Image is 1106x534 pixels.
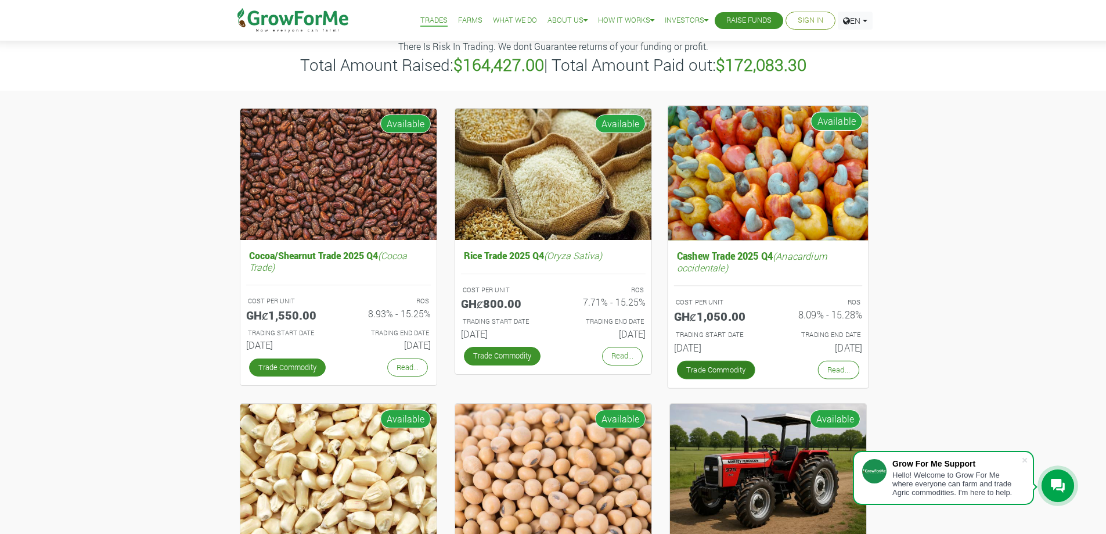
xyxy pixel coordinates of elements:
a: Investors [665,15,708,27]
h6: 7.71% - 15.25% [562,296,646,307]
a: Trade Commodity [249,359,326,377]
a: Trade Commodity [464,347,541,365]
h3: Total Amount Raised: | Total Amount Paid out: [233,55,874,75]
img: growforme image [668,106,868,240]
p: ROS [779,297,860,307]
b: $164,427.00 [453,54,544,76]
p: Estimated Trading Start Date [675,329,757,339]
a: Read... [387,359,428,377]
i: (Oryza Sativa) [544,249,602,261]
p: Estimated Trading Start Date [463,317,543,327]
h5: Rice Trade 2025 Q4 [461,247,646,264]
a: Rice Trade 2025 Q4(Oryza Sativa) COST PER UNIT GHȼ800.00 ROS 7.71% - 15.25% TRADING START DATE [D... [461,247,646,344]
div: Hello! Welcome to Grow For Me where everyone can farm and trade Agric commodities. I'm here to help. [892,471,1021,497]
p: COST PER UNIT [248,296,328,306]
a: About Us [547,15,588,27]
a: Farms [458,15,482,27]
a: Read... [602,347,643,365]
span: Available [810,112,862,131]
span: Available [380,114,431,133]
div: Grow For Me Support [892,459,1021,468]
a: What We Do [493,15,537,27]
a: Raise Funds [726,15,772,27]
h6: [DATE] [347,339,431,350]
a: Trades [420,15,448,27]
h6: 8.09% - 15.28% [777,309,862,321]
a: How it Works [598,15,654,27]
p: ROS [349,296,429,306]
b: $172,083.30 [716,54,806,76]
h5: GHȼ1,550.00 [246,308,330,322]
h6: [DATE] [461,328,545,339]
img: growforme image [240,109,437,241]
h5: Cashew Trade 2025 Q4 [673,247,862,275]
i: (Cocoa Trade) [249,249,407,273]
a: Sign In [798,15,823,27]
a: Read... [817,360,859,379]
p: Estimated Trading End Date [349,328,429,338]
p: Estimated Trading End Date [779,329,860,339]
p: There Is Risk In Trading. We dont Guarantee returns of your funding or profit. [233,40,874,53]
a: Cashew Trade 2025 Q4(Anacardium occidentale) COST PER UNIT GHȼ1,050.00 ROS 8.09% - 15.28% TRADING... [673,247,862,357]
a: EN [838,12,873,30]
p: Estimated Trading End Date [564,317,644,327]
h6: [DATE] [562,328,646,339]
img: growforme image [455,109,651,241]
p: Estimated Trading Start Date [248,328,328,338]
span: Available [595,114,646,133]
a: Cocoa/Shearnut Trade 2025 Q4(Cocoa Trade) COST PER UNIT GHȼ1,550.00 ROS 8.93% - 15.25% TRADING ST... [246,247,431,355]
p: COST PER UNIT [463,285,543,295]
h6: [DATE] [246,339,330,350]
a: Trade Commodity [676,360,755,379]
span: Available [595,410,646,428]
p: ROS [564,285,644,295]
h5: Cocoa/Shearnut Trade 2025 Q4 [246,247,431,275]
h5: GHȼ800.00 [461,296,545,310]
i: (Anacardium occidentale) [676,249,826,273]
h6: 8.93% - 15.25% [347,308,431,319]
p: COST PER UNIT [675,297,757,307]
h6: [DATE] [673,342,759,353]
span: Available [380,410,431,428]
span: Available [810,410,860,428]
h5: GHȼ1,050.00 [673,309,759,323]
h6: [DATE] [777,342,862,353]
